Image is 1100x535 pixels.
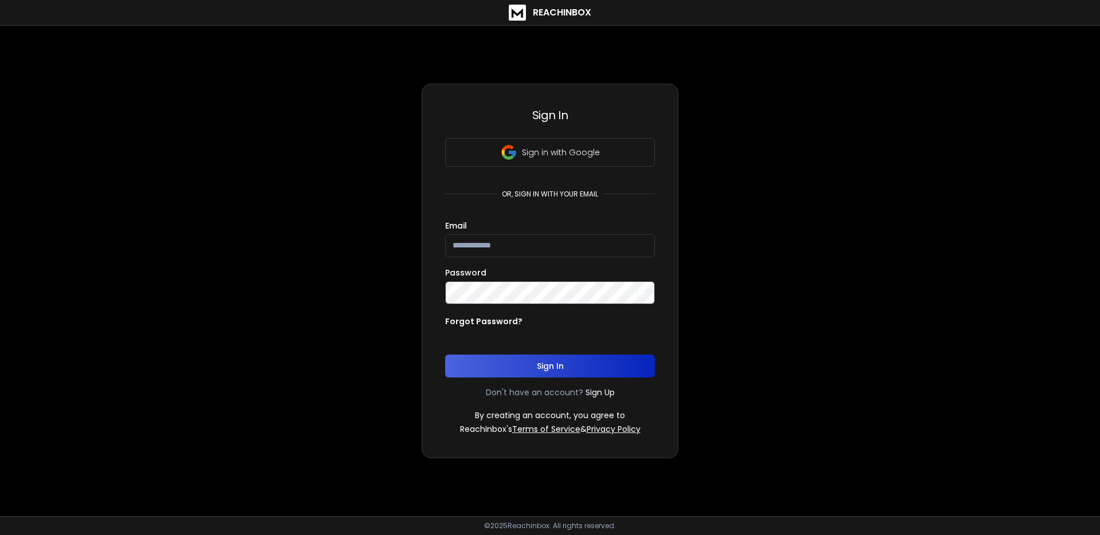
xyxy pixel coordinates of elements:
[460,423,641,435] p: ReachInbox's &
[587,423,641,435] a: Privacy Policy
[445,222,467,230] label: Email
[445,316,522,327] p: Forgot Password?
[445,138,655,167] button: Sign in with Google
[512,423,580,435] a: Terms of Service
[445,269,486,277] label: Password
[497,190,603,199] p: or, sign in with your email
[509,5,526,21] img: logo
[445,355,655,377] button: Sign In
[509,5,591,21] a: ReachInbox
[522,147,600,158] p: Sign in with Google
[484,521,616,530] p: © 2025 Reachinbox. All rights reserved.
[475,410,625,421] p: By creating an account, you agree to
[486,387,583,398] p: Don't have an account?
[586,387,615,398] a: Sign Up
[445,107,655,123] h3: Sign In
[533,6,591,19] h1: ReachInbox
